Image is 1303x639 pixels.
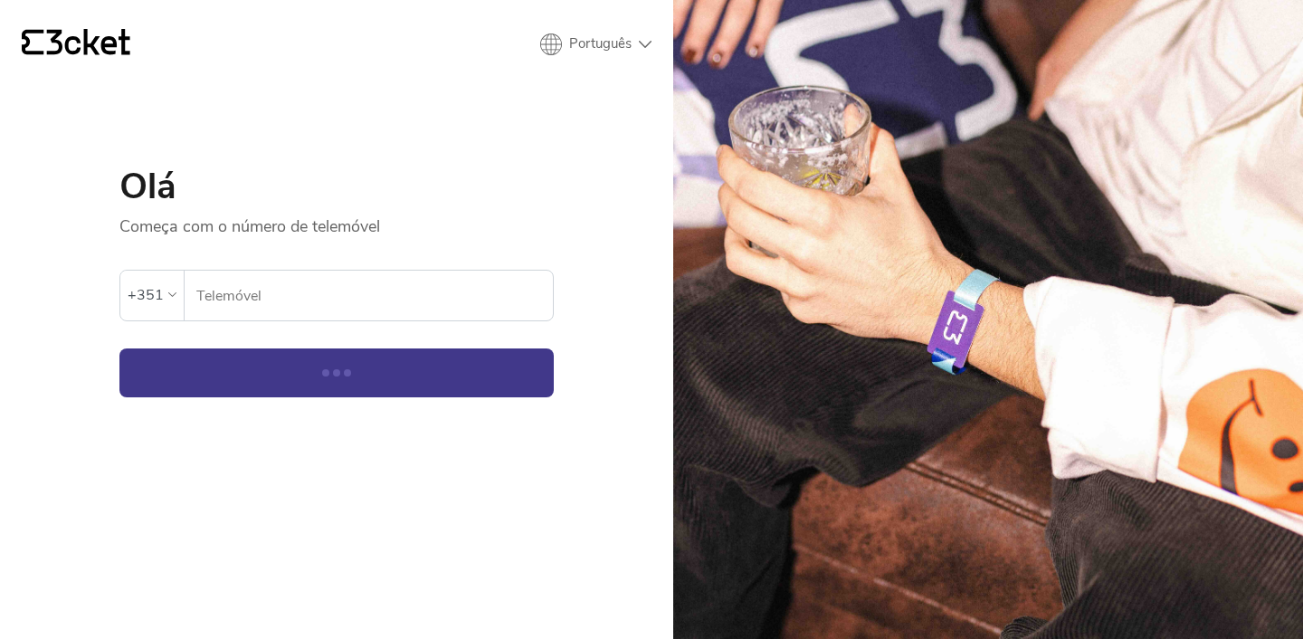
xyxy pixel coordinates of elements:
a: {' '} [22,29,130,60]
button: Continuar [119,348,554,397]
p: Começa com o número de telemóvel [119,205,554,237]
div: +351 [128,281,164,309]
g: {' '} [22,30,43,55]
h1: Olá [119,168,554,205]
label: Telemóvel [185,271,553,321]
input: Telemóvel [195,271,553,320]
